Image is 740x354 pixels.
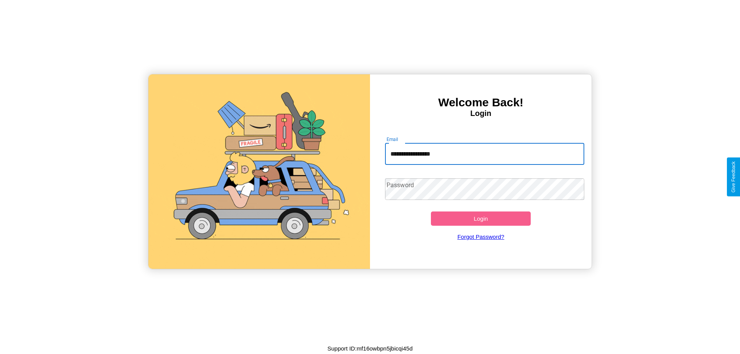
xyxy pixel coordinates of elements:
div: Give Feedback [731,161,736,193]
h3: Welcome Back! [370,96,592,109]
h4: Login [370,109,592,118]
button: Login [431,211,531,226]
img: gif [148,74,370,269]
a: Forgot Password? [381,226,581,248]
p: Support ID: mf16owbpn5jbicqi45d [328,343,413,354]
label: Email [387,136,399,143]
